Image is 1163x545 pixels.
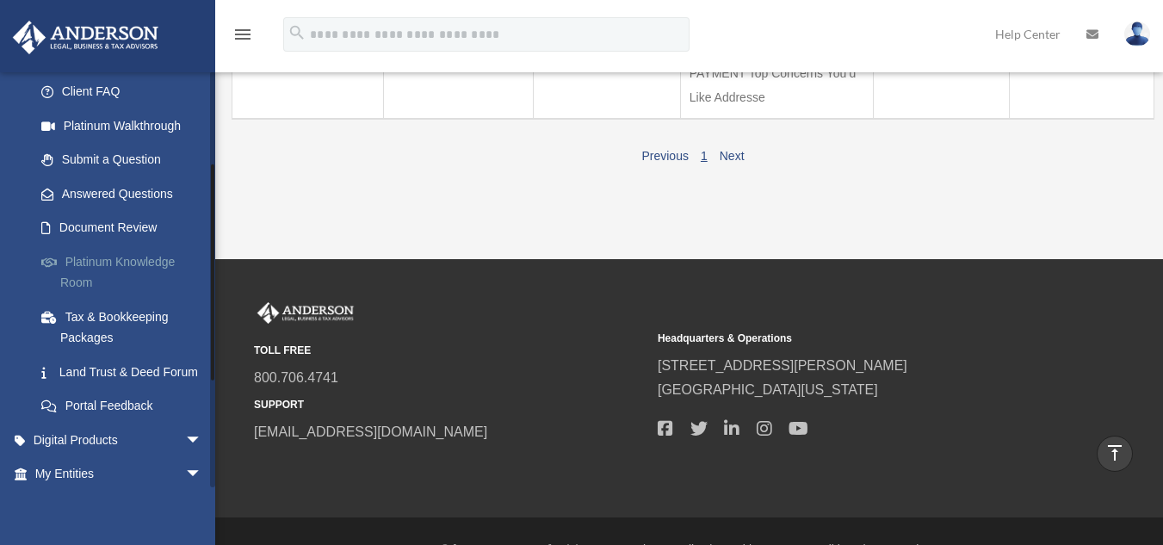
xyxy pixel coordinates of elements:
small: TOLL FREE [254,342,646,360]
a: Platinum Knowledge Room [24,245,228,300]
span: arrow_drop_down [185,423,220,458]
a: [EMAIL_ADDRESS][DOMAIN_NAME] [254,424,487,439]
a: menu [232,30,253,45]
a: Portal Feedback [24,389,228,424]
img: Anderson Advisors Platinum Portal [254,302,357,325]
img: User Pic [1124,22,1150,46]
i: menu [232,24,253,45]
a: vertical_align_top [1097,436,1133,472]
a: Client FAQ [24,75,228,109]
a: Platinum Walkthrough [24,108,228,143]
a: Submit a Question [24,143,228,177]
i: vertical_align_top [1104,443,1125,463]
small: Headquarters & Operations [658,330,1049,348]
small: SUPPORT [254,396,646,414]
a: 1 [701,149,708,163]
a: Land Trust & Deed Forum [24,355,228,389]
a: 800.706.4741 [254,370,338,385]
span: arrow_drop_down [185,457,220,492]
a: Next [720,149,745,163]
a: Tax & Bookkeeping Packages [24,300,228,355]
i: search [288,23,306,42]
a: Document Review [24,211,228,245]
a: Digital Productsarrow_drop_down [12,423,228,457]
a: My Entitiesarrow_drop_down [12,457,228,492]
a: Previous [641,149,688,163]
a: [GEOGRAPHIC_DATA][US_STATE] [658,382,878,397]
a: Answered Questions [24,177,220,211]
a: [STREET_ADDRESS][PERSON_NAME] [658,358,907,373]
img: Anderson Advisors Platinum Portal [8,21,164,54]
